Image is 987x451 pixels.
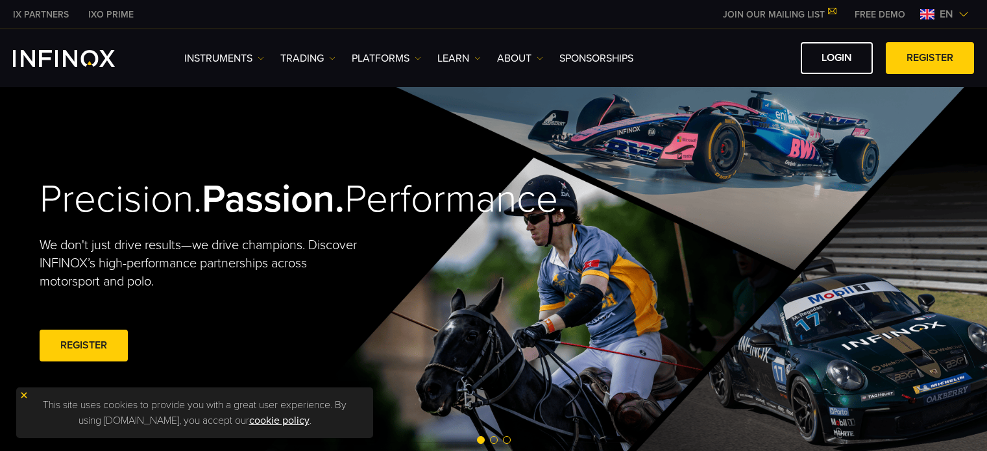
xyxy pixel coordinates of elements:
[202,176,345,223] strong: Passion.
[934,6,958,22] span: en
[559,51,633,66] a: SPONSORSHIPS
[503,436,511,444] span: Go to slide 3
[713,9,845,20] a: JOIN OUR MAILING LIST
[477,436,485,444] span: Go to slide 1
[497,51,543,66] a: ABOUT
[40,236,367,291] p: We don't just drive results—we drive champions. Discover INFINOX’s high-performance partnerships ...
[3,8,79,21] a: INFINOX
[490,436,498,444] span: Go to slide 2
[19,391,29,400] img: yellow close icon
[79,8,143,21] a: INFINOX
[352,51,421,66] a: PLATFORMS
[801,42,873,74] a: LOGIN
[886,42,974,74] a: REGISTER
[280,51,335,66] a: TRADING
[23,394,367,432] p: This site uses cookies to provide you with a great user experience. By using [DOMAIN_NAME], you a...
[437,51,481,66] a: Learn
[13,50,145,67] a: INFINOX Logo
[40,330,128,361] a: REGISTER
[249,414,310,427] a: cookie policy
[40,176,448,223] h2: Precision. Performance.
[184,51,264,66] a: Instruments
[845,8,915,21] a: INFINOX MENU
